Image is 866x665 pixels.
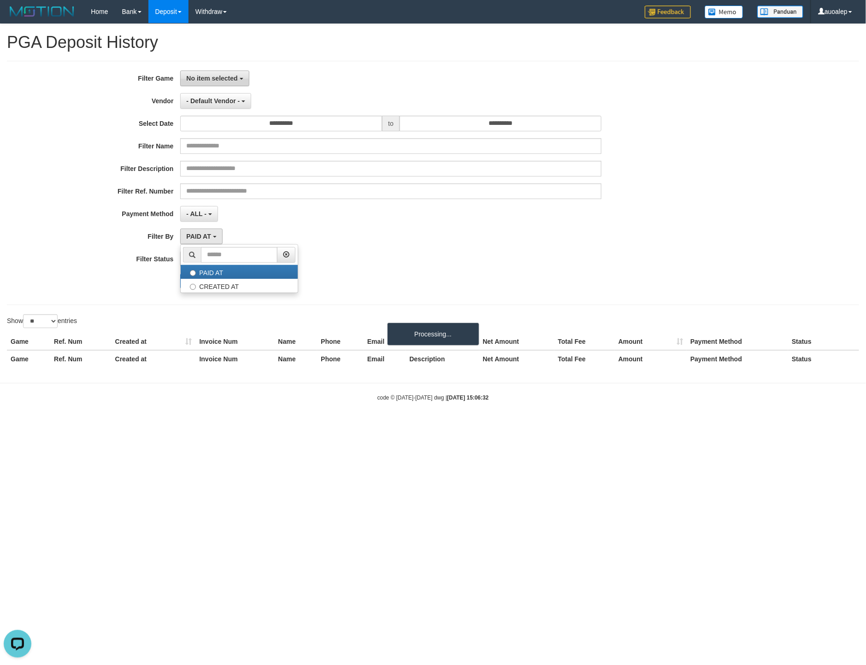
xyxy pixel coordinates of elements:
[317,350,364,367] th: Phone
[479,350,554,367] th: Net Amount
[50,333,112,350] th: Ref. Num
[7,33,859,52] h1: PGA Deposit History
[186,210,206,218] span: - ALL -
[406,350,479,367] th: Description
[615,333,687,350] th: Amount
[687,333,788,350] th: Payment Method
[615,350,687,367] th: Amount
[377,394,489,401] small: code © [DATE]-[DATE] dwg |
[180,229,222,244] button: PAID AT
[186,233,211,240] span: PAID AT
[387,323,479,346] div: Processing...
[180,206,218,222] button: - ALL -
[7,5,77,18] img: MOTION_logo.png
[112,350,196,367] th: Created at
[447,394,489,401] strong: [DATE] 15:06:32
[554,333,615,350] th: Total Fee
[186,97,240,105] span: - Default Vendor -
[788,350,859,367] th: Status
[180,71,249,86] button: No item selected
[186,75,237,82] span: No item selected
[382,116,400,131] span: to
[196,333,275,350] th: Invoice Num
[275,333,318,350] th: Name
[645,6,691,18] img: Feedback.jpg
[181,279,298,293] label: CREATED AT
[23,314,58,328] select: Showentries
[757,6,803,18] img: panduan.png
[190,270,196,276] input: PAID AT
[687,350,788,367] th: Payment Method
[7,333,50,350] th: Game
[112,333,196,350] th: Created at
[554,350,615,367] th: Total Fee
[788,333,859,350] th: Status
[275,350,318,367] th: Name
[181,265,298,279] label: PAID AT
[364,350,406,367] th: Email
[7,350,50,367] th: Game
[7,314,77,328] label: Show entries
[479,333,554,350] th: Net Amount
[50,350,112,367] th: Ref. Num
[705,6,743,18] img: Button%20Memo.svg
[190,284,196,290] input: CREATED AT
[196,350,275,367] th: Invoice Num
[317,333,364,350] th: Phone
[364,333,406,350] th: Email
[180,93,251,109] button: - Default Vendor -
[4,4,31,31] button: Open LiveChat chat widget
